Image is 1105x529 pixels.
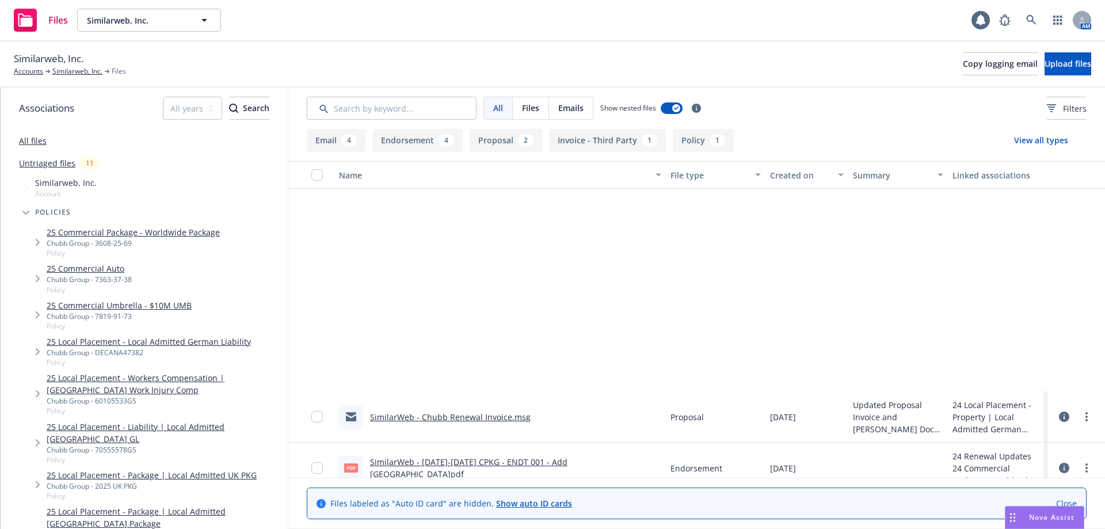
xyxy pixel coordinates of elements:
a: 25 Local Placement - Liability | Local Admitted [GEOGRAPHIC_DATA] GL [47,421,283,445]
a: Similarweb, Inc. [52,66,102,77]
span: Filters [1063,102,1087,115]
span: Policies [35,209,71,216]
span: Files [112,66,126,77]
span: Similarweb, Inc. [35,177,97,189]
a: more [1080,410,1093,424]
div: Chubb Group - 60105533GS [47,396,283,406]
button: Email [307,129,365,152]
a: 25 Commercial Package - Worldwide Package [47,226,220,238]
button: Policy [673,129,734,152]
svg: Search [229,104,238,113]
button: Invoice - Third Party [549,129,666,152]
span: Policy [47,285,132,295]
span: Policy [47,357,251,367]
span: Policy [47,248,220,258]
a: Report a Bug [993,9,1016,32]
div: 24 Commercial Package - Worldwide Package [952,462,1043,486]
span: Upload files [1045,58,1091,69]
a: Files [9,4,73,36]
span: Endorsement [670,462,722,474]
div: Search [229,97,269,119]
div: Name [339,169,649,181]
span: Similarweb, Inc. [14,51,83,66]
div: Chubb Group - 2025 UK PKG [47,481,257,491]
span: All [493,102,503,114]
input: Select all [311,169,323,181]
span: Files [48,16,68,25]
span: Similarweb, Inc. [87,14,186,26]
span: Proposal [670,411,704,423]
a: Switch app [1046,9,1069,32]
input: Toggle Row Selected [311,462,323,474]
a: more [1080,461,1093,475]
button: Similarweb, Inc. [77,9,221,32]
input: Toggle Row Selected [311,411,323,423]
span: Policy [47,406,283,416]
a: Untriaged files [19,157,75,169]
a: 25 Local Placement - Workers Compensation | [GEOGRAPHIC_DATA] Work Injury Comp [47,372,283,396]
span: Files labeled as "Auto ID card" are hidden. [330,497,572,509]
span: Emails [558,102,584,114]
a: SimilarWeb - [DATE]-[DATE] CPKG - ENDT 001 - Add [GEOGRAPHIC_DATA]pdf [370,456,567,479]
button: Upload files [1045,52,1091,75]
a: 25 Commercial Umbrella - $10M UMB [47,299,192,311]
div: Chubb Group - 3608-25-69 [47,238,220,248]
span: Policy [47,491,257,501]
a: 25 Local Placement - Package | Local Admitted UK PKG [47,469,257,481]
span: [DATE] [770,411,796,423]
span: Show nested files [600,103,656,113]
a: Search [1020,9,1043,32]
a: Show auto ID cards [496,498,572,509]
button: Filters [1047,97,1087,120]
span: Filters [1047,102,1087,115]
button: Copy logging email [963,52,1038,75]
a: SimilarWeb - Chubb Renewal Invoice.msg [370,412,531,423]
div: Chubb Group - DECANA47382 [47,348,251,357]
input: Search by keyword... [307,97,477,120]
div: Chubb Group - 7363-37-38 [47,275,132,284]
div: Chubb Group - 7819-91-73 [47,311,192,321]
a: Accounts [14,66,43,77]
span: Account [35,189,97,199]
div: 24 Renewal Updates [952,450,1043,462]
button: SearchSearch [229,97,269,120]
div: Summary [853,169,931,181]
div: 2 [518,134,534,147]
span: Associations [19,101,74,116]
div: Created on [770,169,831,181]
div: 4 [439,134,454,147]
div: 24 Local Placement - Property | Local Admitted German Liability [952,399,1043,435]
span: Files [522,102,539,114]
div: 4 [341,134,357,147]
span: [DATE] [770,462,796,474]
span: pdf [344,463,358,472]
a: 25 Commercial Auto [47,262,132,275]
button: View all types [996,129,1087,152]
div: File type [670,169,748,181]
span: Nova Assist [1029,512,1074,522]
a: All files [19,135,47,146]
a: Close [1056,497,1077,509]
button: Proposal [470,129,542,152]
button: File type [666,161,765,189]
div: 11 [80,157,100,170]
div: Chubb Group - 70555578GS [47,445,283,455]
div: 1 [642,134,657,147]
div: Linked associations [952,169,1043,181]
button: Name [334,161,666,189]
span: Policy [47,321,192,331]
div: 1 [710,134,725,147]
button: Nova Assist [1005,506,1084,529]
button: Linked associations [948,161,1047,189]
button: Created on [765,161,848,189]
button: Endorsement [372,129,463,152]
span: Policy [47,455,283,465]
button: Summary [848,161,948,189]
div: Drag to move [1005,507,1020,528]
a: 25 Local Placement - Local Admitted German Liability [47,336,251,348]
span: Copy logging email [963,58,1038,69]
span: Updated Proposal Invoice and [PERSON_NAME] Docs to Insured [853,399,943,435]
